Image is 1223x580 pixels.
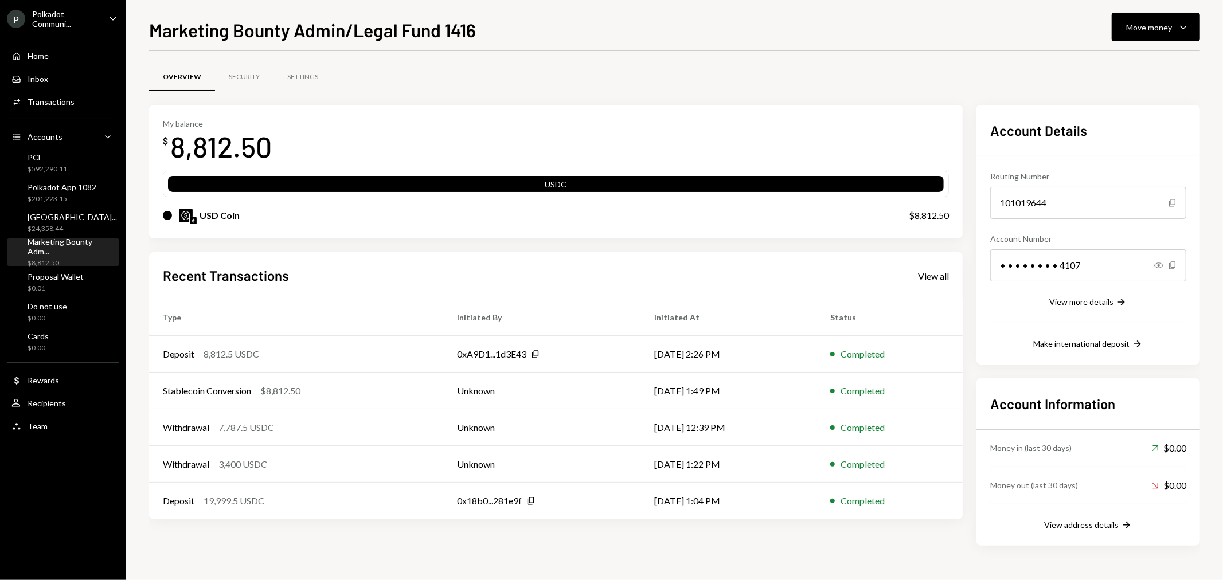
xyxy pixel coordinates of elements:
[190,217,197,224] img: ethereum-mainnet
[7,149,119,177] a: PCF$592,290.11
[990,442,1072,454] div: Money in (last 30 days)
[990,233,1186,245] div: Account Number
[1044,520,1119,530] div: View address details
[7,393,119,413] a: Recipients
[179,209,193,222] img: USDC
[7,268,119,296] a: Proposal Wallet$0.01
[640,409,816,446] td: [DATE] 12:39 PM
[163,72,201,82] div: Overview
[1152,441,1186,455] div: $0.00
[28,97,75,107] div: Transactions
[7,126,119,147] a: Accounts
[990,394,1186,413] h2: Account Information
[163,421,209,434] div: Withdrawal
[28,164,67,174] div: $592,290.11
[7,45,119,66] a: Home
[28,182,96,192] div: Polkadot App 1082
[28,272,84,281] div: Proposal Wallet
[163,347,194,361] div: Deposit
[990,121,1186,140] h2: Account Details
[457,494,522,508] div: 0x18b0...281e9f
[28,237,115,256] div: Marketing Bounty Adm...
[909,209,949,222] div: $8,812.50
[28,313,67,323] div: $0.00
[28,331,49,341] div: Cards
[28,194,96,204] div: $201,223.15
[1112,13,1200,41] button: Move money
[28,74,48,84] div: Inbox
[168,178,944,194] div: USDC
[841,384,885,398] div: Completed
[7,416,119,436] a: Team
[163,457,209,471] div: Withdrawal
[28,224,117,234] div: $24,358.44
[443,409,640,446] td: Unknown
[149,62,215,92] a: Overview
[28,398,66,408] div: Recipients
[215,62,273,92] a: Security
[28,301,67,311] div: Do not use
[28,152,67,162] div: PCF
[990,170,1186,182] div: Routing Number
[7,298,119,326] a: Do not use$0.00
[1126,21,1172,33] div: Move money
[163,384,251,398] div: Stablecoin Conversion
[841,457,885,471] div: Completed
[7,238,119,266] a: Marketing Bounty Adm...$8,812.50
[163,119,272,128] div: My balance
[918,271,949,282] div: View all
[841,494,885,508] div: Completed
[640,446,816,483] td: [DATE] 1:22 PM
[204,347,259,361] div: 8,812.5 USDC
[149,299,443,336] th: Type
[990,249,1186,281] div: • • • • • • • • 4107
[640,373,816,409] td: [DATE] 1:49 PM
[1049,296,1127,309] button: View more details
[163,135,168,147] div: $
[163,494,194,508] div: Deposit
[990,187,1186,219] div: 101019644
[640,299,816,336] th: Initiated At
[28,284,84,293] div: $0.01
[443,299,640,336] th: Initiated By
[7,209,122,236] a: [GEOGRAPHIC_DATA]...$24,358.44
[1049,297,1113,307] div: View more details
[149,18,476,41] h1: Marketing Bounty Admin/Legal Fund 1416
[32,9,100,29] div: Polkadot Communi...
[990,479,1078,491] div: Money out (last 30 days)
[918,269,949,282] a: View all
[7,328,119,355] a: Cards$0.00
[1152,479,1186,492] div: $0.00
[163,266,289,285] h2: Recent Transactions
[200,209,240,222] div: USD Coin
[7,179,119,206] a: Polkadot App 1082$201,223.15
[1044,519,1132,532] button: View address details
[841,347,885,361] div: Completed
[7,10,25,28] div: P
[170,128,272,164] div: 8,812.50
[816,299,963,336] th: Status
[204,494,264,508] div: 19,999.5 USDC
[28,132,62,142] div: Accounts
[28,375,59,385] div: Rewards
[28,51,49,61] div: Home
[7,68,119,89] a: Inbox
[28,421,48,431] div: Team
[457,347,526,361] div: 0xA9D1...1d3E43
[218,421,274,434] div: 7,787.5 USDC
[7,91,119,112] a: Transactions
[287,72,318,82] div: Settings
[28,258,115,268] div: $8,812.50
[1033,339,1130,348] div: Make international deposit
[841,421,885,434] div: Completed
[273,62,332,92] a: Settings
[260,384,300,398] div: $8,812.50
[443,446,640,483] td: Unknown
[640,483,816,519] td: [DATE] 1:04 PM
[28,212,117,222] div: [GEOGRAPHIC_DATA]...
[229,72,260,82] div: Security
[28,343,49,353] div: $0.00
[443,373,640,409] td: Unknown
[640,336,816,373] td: [DATE] 2:26 PM
[1033,338,1143,351] button: Make international deposit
